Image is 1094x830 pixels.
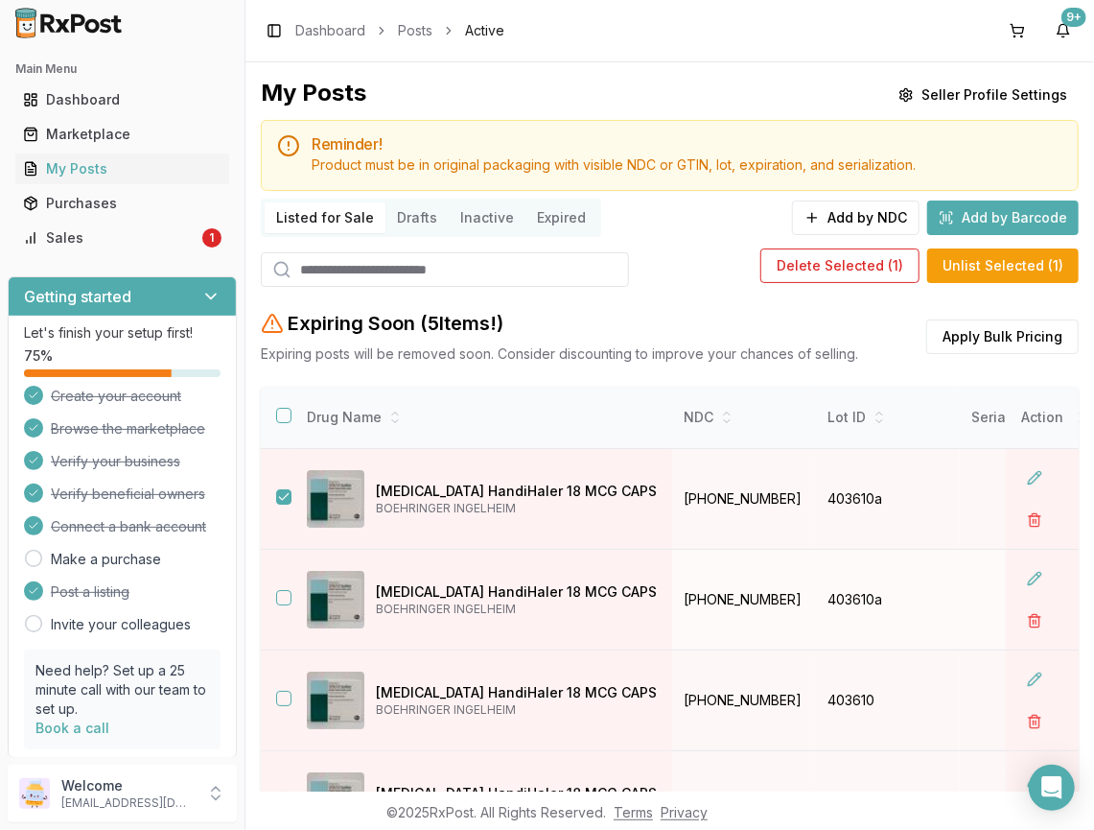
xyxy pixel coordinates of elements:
button: Delete [1017,604,1052,638]
span: Verify your business [51,452,180,471]
div: Serial Number [971,408,1092,427]
a: Dashboard [15,83,229,117]
button: Inactive [449,202,525,233]
img: RxPost Logo [8,8,130,38]
td: 403610 [816,651,960,751]
a: Marketplace [15,117,229,152]
th: Action [1006,387,1079,449]
button: Marketplace [8,119,237,150]
button: Edit [1017,662,1052,697]
td: [PHONE_NUMBER] [672,651,816,751]
button: Add by NDC [792,201,919,235]
div: 1 [202,228,221,248]
button: Apply Bulk Pricing [926,320,1079,354]
nav: breadcrumb [295,21,504,40]
td: [PHONE_NUMBER] [672,449,816,550]
p: BOEHRINGER INGELHEIM [376,501,657,516]
div: My Posts [23,159,221,178]
button: Listed for Sale [265,202,385,233]
td: [PHONE_NUMBER] [672,550,816,651]
td: 403610a [816,550,960,651]
img: Spiriva HandiHaler 18 MCG CAPS [307,470,364,528]
span: Verify beneficial owners [51,485,205,504]
span: Create your account [51,387,181,406]
a: Invite your colleagues [51,615,191,634]
button: Edit [1017,763,1052,797]
a: Privacy [661,804,708,820]
img: Spiriva HandiHaler 18 MCG CAPS [307,571,364,628]
button: Expired [525,202,597,233]
p: [MEDICAL_DATA] HandiHaler 18 MCG CAPS [376,683,657,702]
span: Active [465,21,504,40]
a: My Posts [15,152,229,186]
div: Lot ID [827,408,948,427]
p: Let's finish your setup first! [24,323,221,343]
button: My Posts [8,154,237,184]
img: Spiriva HandiHaler 18 MCG CAPS [307,772,364,830]
h2: Main Menu [15,61,229,77]
button: Seller Profile Settings [887,78,1079,112]
h3: Getting started [24,285,131,308]
div: NDC [684,408,804,427]
a: Terms [614,804,653,820]
div: Sales [23,228,198,248]
button: Sales1 [8,223,237,253]
button: Delete [1017,704,1052,739]
div: Product must be in original packaging with visible NDC or GTIN, lot, expiration, and serialization. [312,155,1062,175]
div: 9+ [1061,8,1086,27]
img: User avatar [19,778,50,809]
a: Posts [398,21,432,40]
button: Delete Selected (1) [760,249,919,283]
h5: Reminder! [312,136,1062,152]
div: Dashboard [23,90,221,109]
button: Dashboard [8,84,237,115]
p: [EMAIL_ADDRESS][DOMAIN_NAME] [61,795,195,811]
a: Dashboard [295,21,365,40]
p: [MEDICAL_DATA] HandiHaler 18 MCG CAPS [376,784,657,803]
span: Connect a bank account [51,517,206,536]
button: Purchases [8,188,237,219]
button: Drafts [385,202,449,233]
p: [MEDICAL_DATA] HandiHaler 18 MCG CAPS [376,482,657,501]
span: Browse the marketplace [51,419,205,439]
div: Drug Name [307,408,657,427]
p: BOEHRINGER INGELHEIM [376,702,657,718]
a: Purchases [15,186,229,221]
button: Add by Barcode [927,201,1079,235]
div: Purchases [23,194,221,213]
button: 9+ [1048,15,1079,46]
div: Marketplace [23,125,221,144]
div: Open Intercom Messenger [1029,765,1075,811]
a: Make a purchase [51,550,161,569]
button: Edit [1017,461,1052,495]
p: Welcome [61,776,195,795]
span: Post a listing [51,582,129,602]
div: My Posts [261,78,366,112]
p: Need help? Set up a 25 minute call with our team to set up. [35,661,209,719]
p: BOEHRINGER INGELHEIM [376,602,657,617]
span: 75 % [24,346,53,366]
td: 403610a [816,449,960,550]
button: Edit [1017,561,1052,596]
p: Expiring posts will be removed soon. Consider discounting to improve your chances of selling. [261,344,858,364]
button: Unlist Selected (1) [927,249,1079,283]
a: Book a call [35,720,109,736]
img: Spiriva HandiHaler 18 MCG CAPS [307,672,364,729]
p: [MEDICAL_DATA] HandiHaler 18 MCG CAPS [376,582,657,602]
button: Delete [1017,503,1052,537]
h2: Expiring Soon ( 5 Item s !) [288,310,503,337]
a: Sales1 [15,221,229,255]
